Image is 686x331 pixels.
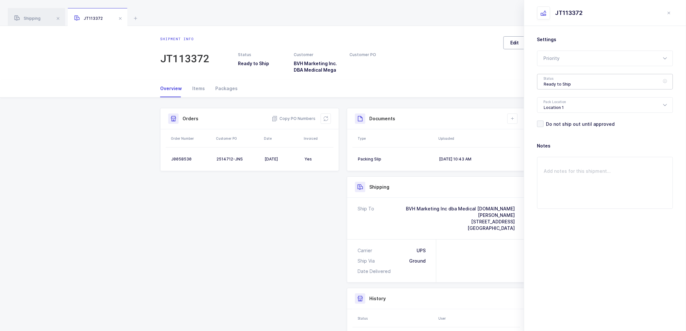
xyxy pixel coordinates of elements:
[503,36,526,49] button: Edit
[544,121,615,127] span: Do not ship out until approved
[171,157,211,162] div: J0058530
[439,157,515,162] div: [DATE] 10:43 AM
[187,80,210,97] div: Items
[183,115,198,122] h3: Orders
[369,295,386,302] h3: History
[358,316,434,321] div: Status
[74,16,103,21] span: JT113372
[417,247,426,254] div: UPS
[369,115,395,122] h3: Documents
[210,80,238,97] div: Packages
[358,206,374,231] div: Ship To
[304,157,312,161] span: Yes
[304,136,332,141] div: Invoiced
[294,52,342,58] div: Customer
[160,80,187,97] div: Overview
[358,136,434,141] div: Type
[358,247,375,254] div: Carrier
[467,225,515,231] span: [GEOGRAPHIC_DATA]
[537,36,673,43] h3: Settings
[555,9,583,17] div: JT113372
[238,52,286,58] div: Status
[358,268,393,275] div: Date Delivered
[171,136,212,141] div: Order Number
[406,212,515,219] div: [PERSON_NAME]
[369,184,389,190] h3: Shipping
[350,52,398,58] div: Customer PO
[406,206,515,212] div: BVH Marketing Inc dba Medical [DOMAIN_NAME]
[160,36,209,41] div: Shipment info
[238,60,286,67] h3: Ready to Ship
[265,157,299,162] div: [DATE]
[537,143,673,149] h3: Notes
[358,157,434,162] div: Packing Slip
[294,60,342,73] h3: BVH Marketing Inc. DBA Medical Mega
[358,258,377,264] div: Ship Via
[438,316,518,321] div: User
[409,258,426,264] div: Ground
[216,136,260,141] div: Customer PO
[510,40,519,46] span: Edit
[665,9,673,17] button: close drawer
[438,136,518,141] div: Uploaded
[14,16,41,21] span: Shipping
[264,136,300,141] div: Date
[217,157,259,162] div: 2514712-JNS
[406,219,515,225] div: [STREET_ADDRESS]
[272,115,315,122] button: Copy PO Numbers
